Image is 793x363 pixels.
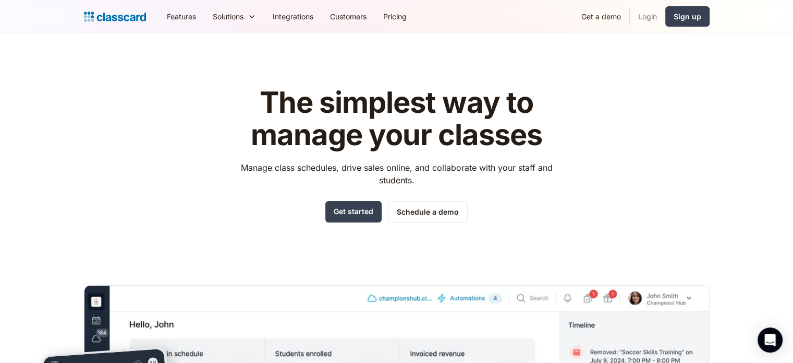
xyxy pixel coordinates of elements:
[665,6,710,27] a: Sign up
[630,5,665,28] a: Login
[264,5,322,28] a: Integrations
[213,11,243,22] div: Solutions
[322,5,375,28] a: Customers
[204,5,264,28] div: Solutions
[231,87,562,151] h1: The simplest way to manage your classes
[231,161,562,186] p: Manage class schedules, drive sales online, and collaborate with your staff and students.
[758,327,783,353] div: Open Intercom Messenger
[84,9,146,24] a: home
[674,11,701,22] div: Sign up
[388,201,468,223] a: Schedule a demo
[158,5,204,28] a: Features
[573,5,629,28] a: Get a demo
[325,201,382,223] a: Get started
[375,5,415,28] a: Pricing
